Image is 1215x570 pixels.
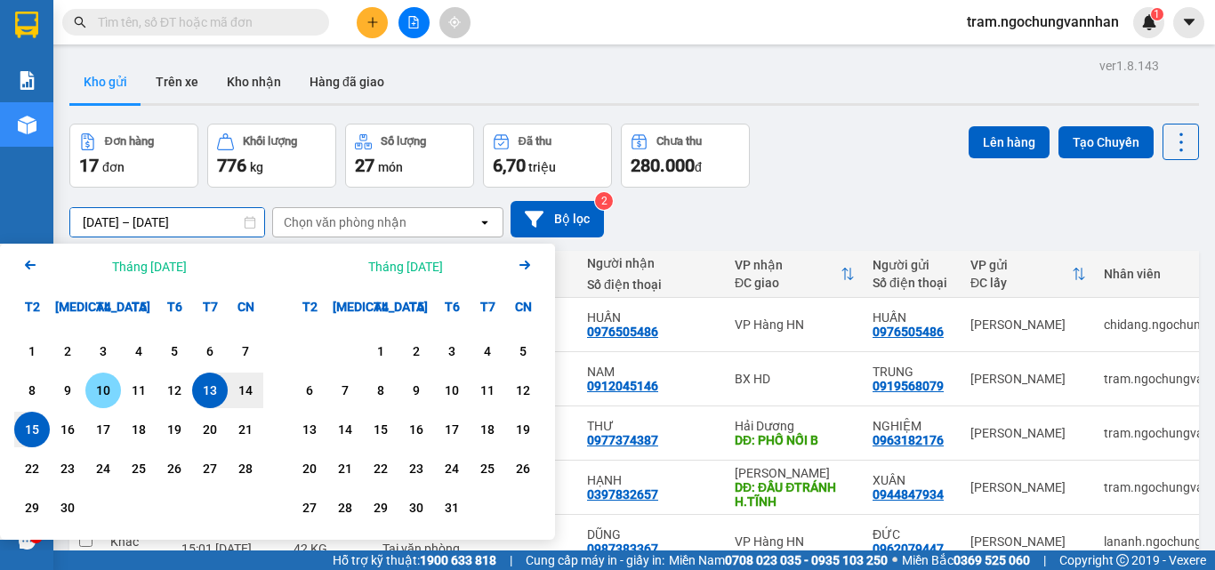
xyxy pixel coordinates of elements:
div: 13 [297,419,322,440]
div: Choose Thứ Ba, tháng 10 28 2025. It's available. [327,490,363,526]
div: DĐ: ĐẦU ĐTRÁNH H.TĨNH [735,480,855,509]
span: file-add [407,16,420,28]
div: VP Hàng HN [735,534,855,549]
div: Choose Thứ Sáu, tháng 10 17 2025. It's available. [434,412,470,447]
span: 17 [79,155,99,176]
div: 15 [20,419,44,440]
span: Cung cấp máy in - giấy in: [526,550,664,570]
div: Choose Chủ Nhật, tháng 09 28 2025. It's available. [228,451,263,486]
button: Next month. [514,254,535,278]
svg: Arrow Right [514,254,535,276]
div: ver 1.8.143 [1099,56,1159,76]
div: 11 [126,380,151,401]
div: 1 [20,341,44,362]
div: Choose Thứ Tư, tháng 10 29 2025. It's available. [363,490,398,526]
div: Đã thu [519,135,551,148]
span: ⚪️ [892,557,897,564]
span: Miền Bắc [902,550,1030,570]
div: Số điện thoại [873,276,953,290]
div: Choose Thứ Ba, tháng 09 23 2025. It's available. [50,451,85,486]
div: XUÂN [873,473,953,487]
button: Lên hàng [969,126,1050,158]
button: Hàng đã giao [295,60,398,103]
div: 13 [197,380,222,401]
button: Kho nhận [213,60,295,103]
div: Choose Thứ Tư, tháng 10 15 2025. It's available. [363,412,398,447]
svg: open [478,215,492,229]
div: 28 [233,458,258,479]
div: Choose Thứ Tư, tháng 10 22 2025. It's available. [363,451,398,486]
div: [PERSON_NAME] [970,480,1086,494]
div: 29 [368,497,393,518]
div: Choose Thứ Năm, tháng 10 9 2025. It's available. [398,373,434,408]
button: Số lượng27món [345,124,474,188]
div: Tháng [DATE] [368,258,443,276]
div: T4 [363,289,398,325]
span: đơn [102,160,125,174]
span: triệu [528,160,556,174]
div: 27 [297,497,322,518]
div: [MEDICAL_DATA] [327,289,363,325]
img: warehouse-icon [18,116,36,134]
div: 2 [55,341,80,362]
div: THƯ [587,419,717,433]
div: T5 [398,289,434,325]
button: Tạo Chuyến [1058,126,1154,158]
sup: 1 [1151,8,1163,20]
div: T4 [85,289,121,325]
div: Choose Thứ Năm, tháng 10 16 2025. It's available. [398,412,434,447]
input: Select a date range. [70,208,264,237]
div: [PERSON_NAME] [735,466,855,480]
div: Khối lượng [243,135,297,148]
div: Choose Thứ Bảy, tháng 10 25 2025. It's available. [470,451,505,486]
div: 24 [439,458,464,479]
div: Choose Thứ Năm, tháng 10 23 2025. It's available. [398,451,434,486]
div: 14 [233,380,258,401]
div: Choose Thứ Năm, tháng 09 11 2025. It's available. [121,373,157,408]
div: Tại văn phòng [382,542,463,556]
div: DŨNG [587,527,717,542]
div: VP Hàng HN [735,317,855,332]
div: 0919568079 [873,379,944,393]
div: Choose Chủ Nhật, tháng 10 12 2025. It's available. [505,373,541,408]
div: Choose Thứ Sáu, tháng 09 12 2025. It's available. [157,373,192,408]
div: 18 [126,419,151,440]
div: ĐC giao [735,276,841,290]
div: Choose Thứ Hai, tháng 09 1 2025. It's available. [14,333,50,369]
span: 6,70 [493,155,526,176]
button: file-add [398,7,430,38]
div: 20 [197,419,222,440]
div: 18 [475,419,500,440]
div: 20 [297,458,322,479]
div: Choose Thứ Bảy, tháng 10 18 2025. It's available. [470,412,505,447]
button: Trên xe [141,60,213,103]
div: 15:01 [DATE] [181,542,276,556]
div: 9 [404,380,429,401]
div: Choose Thứ Hai, tháng 10 6 2025. It's available. [292,373,327,408]
div: 25 [475,458,500,479]
div: Choose Thứ Bảy, tháng 09 20 2025. It's available. [192,412,228,447]
div: Choose Chủ Nhật, tháng 09 21 2025. It's available. [228,412,263,447]
div: Choose Chủ Nhật, tháng 10 26 2025. It's available. [505,451,541,486]
div: TRUNG [873,365,953,379]
div: 15 [368,419,393,440]
div: T7 [470,289,505,325]
svg: Arrow Left [20,254,41,276]
div: 0962079447 [873,542,944,556]
div: 21 [333,458,358,479]
span: đ [695,160,702,174]
div: NGHIỆM [873,419,953,433]
span: copyright [1116,554,1129,566]
div: Selected end date. Thứ Hai, tháng 09 15 2025. It's available. [14,412,50,447]
div: 2 [404,341,429,362]
div: BX HD [735,372,855,386]
div: 31 [439,497,464,518]
div: 19 [511,419,535,440]
div: 0987383367 [587,542,658,556]
div: [PERSON_NAME] [970,372,1086,386]
div: 3 [91,341,116,362]
div: Khác [110,534,164,549]
div: Choose Thứ Hai, tháng 10 27 2025. It's available. [292,490,327,526]
div: NAM [587,365,717,379]
div: Số điện thoại [587,277,717,292]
